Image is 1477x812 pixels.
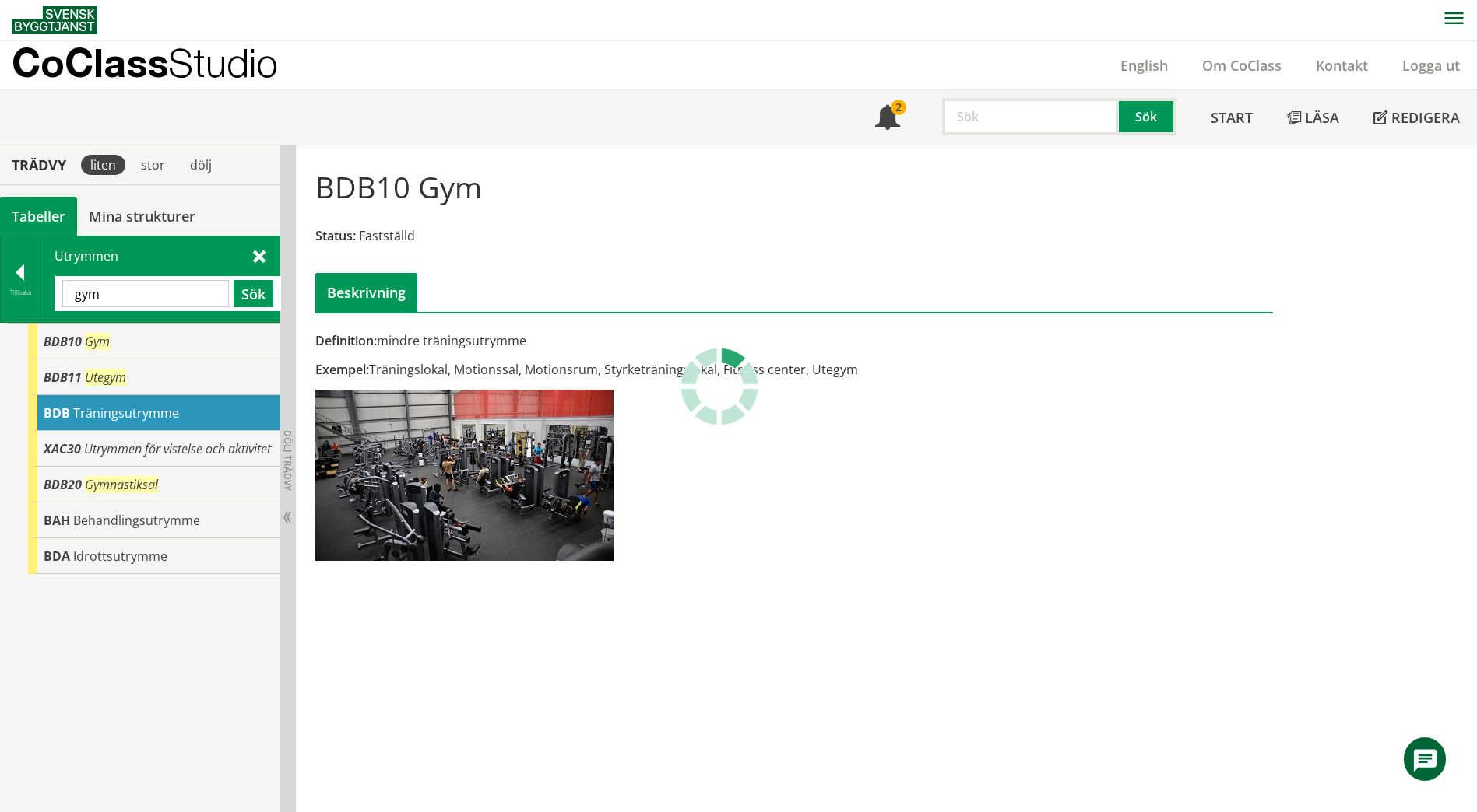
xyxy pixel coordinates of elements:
[12,41,311,89] a: CoClassStudio
[1119,98,1176,135] button: Sök
[85,476,158,493] span: Gymnastiksal
[132,155,174,175] div: stor
[62,280,229,307] input: Sök
[44,440,81,457] span: XAC30
[1103,56,1185,75] a: English
[234,280,273,307] button: Sök
[315,227,356,244] span: Status:
[85,333,110,350] span: Gym
[77,197,207,236] a: Mina strukturer
[73,548,167,565] span: Idrottsutrymme
[1385,56,1477,75] a: Logga ut
[28,395,280,431] div: Gå till informationssidan för CoClass Studio
[73,404,179,422] span: Träningsutrymme
[891,100,906,115] div: 2
[1356,90,1477,145] a: Redigera
[3,156,75,173] div: Trädvy
[44,548,70,565] span: BDA
[40,236,280,322] div: Utrymmen
[315,361,945,378] div: Träningslokal, Motionssal, Motionsrum, Styrketräningslokal, Fitness center, Utegym
[315,273,417,312] div: Beskrivning
[44,512,70,529] span: BAH
[44,476,82,493] span: BDB20
[1391,108,1460,127] span: Redigera
[858,90,917,145] a: 2
[315,390,614,561] img: BDB10Gym.JPG
[1305,108,1339,127] span: Läsa
[28,431,280,467] div: Gå till informationssidan för CoClass Studio
[281,430,294,491] span: Dölj trädvy
[28,359,280,395] div: Gå till informationssidan för CoClass Studio
[1185,56,1299,75] a: Om CoClass
[1,286,40,299] div: Tillbaka
[44,404,70,422] span: BDB
[28,502,280,538] div: Gå till informationssidan för CoClass Studio
[73,512,200,529] span: Behandlingsutrymme
[253,247,266,264] span: Stäng sök
[1270,90,1356,145] a: Läsa
[1211,108,1253,127] span: Start
[1194,90,1270,145] a: Start
[84,440,271,457] span: Utrymmen för vistelse och aktivitet
[168,40,278,86] span: Studio
[12,6,97,34] img: Svensk Byggtjänst
[81,155,125,175] div: liten
[315,361,369,378] span: Exempel:
[44,369,82,386] span: BDB11
[1299,56,1385,75] a: Kontakt
[44,333,82,350] span: BDB10
[315,332,377,349] span: Definition:
[942,98,1119,135] input: Sök
[875,107,900,131] span: Notifikationer
[28,467,280,502] div: Gå till informationssidan för CoClass Studio
[28,324,280,359] div: Gå till informationssidan för CoClass Studio
[181,155,221,175] div: dölj
[315,332,945,349] div: mindre träningsutrymme
[680,348,758,425] img: Laddar
[12,54,278,72] p: CoClass
[85,369,126,386] span: Utegym
[359,227,415,244] span: Fastställd
[28,538,280,574] div: Gå till informationssidan för CoClass Studio
[315,170,482,204] h1: BDB10 Gym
